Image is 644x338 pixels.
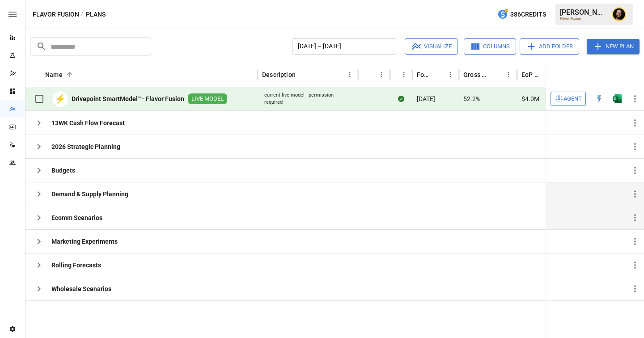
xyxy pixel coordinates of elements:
div: current live model - permission required [264,92,352,106]
div: Sync complete [398,94,404,103]
div: Gross Margin [463,71,489,78]
button: Sort [543,68,556,81]
div: / [81,9,84,20]
img: excel-icon.76473adf.svg [613,94,622,103]
div: [DATE] [412,87,459,111]
button: Agent [551,92,586,106]
div: Open in Excel [613,94,622,103]
button: New Plan [587,39,640,54]
span: $4.0M [521,94,539,103]
div: [PERSON_NAME] [560,8,606,17]
b: Wholesale Scenarios [51,284,111,293]
button: Status column menu [398,68,410,81]
button: Forecast start column menu [444,68,457,81]
button: Sort [432,68,444,81]
div: Open in Quick Edit [595,94,604,103]
button: Sort [64,68,76,81]
button: 386Credits [494,6,550,23]
b: Budgets [51,166,75,175]
div: EoP Cash [521,71,542,78]
div: Forecast start [417,71,431,78]
div: Name [45,71,63,78]
button: Ciaran Nugent [606,2,631,27]
button: Sort [364,68,376,81]
b: 2026 Strategic Planning [51,142,120,151]
span: Agent [563,94,582,104]
button: Visualize [405,38,458,55]
span: LIVE MODEL [188,95,227,103]
b: Marketing Experiments [51,237,118,246]
b: Drivepoint SmartModel™- Flavor Fusion [72,94,184,103]
button: Alerts column menu [375,68,388,81]
button: Sort [297,68,309,81]
button: Gross Margin column menu [502,68,515,81]
div: Description [262,71,296,78]
div: ⚡ [52,91,68,107]
button: Flavor Fusion [33,9,79,20]
button: Description column menu [343,68,356,81]
button: Columns [464,38,516,55]
span: 52.2% [463,94,480,103]
img: quick-edit-flash.b8aec18c.svg [595,94,604,103]
button: Add Folder [520,38,579,55]
button: Sort [631,68,644,81]
img: Ciaran Nugent [612,7,626,21]
span: 386 Credits [510,9,546,20]
button: Sort [390,68,403,81]
button: Sort [490,68,502,81]
b: Rolling Forecasts [51,261,101,270]
b: Demand & Supply Planning [51,190,128,199]
b: 13WK Cash Flow Forecast [51,118,125,127]
b: Ecomm Scenarios [51,213,102,222]
button: [DATE] – [DATE] [292,38,397,55]
div: Flavor Fusion [560,17,606,21]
